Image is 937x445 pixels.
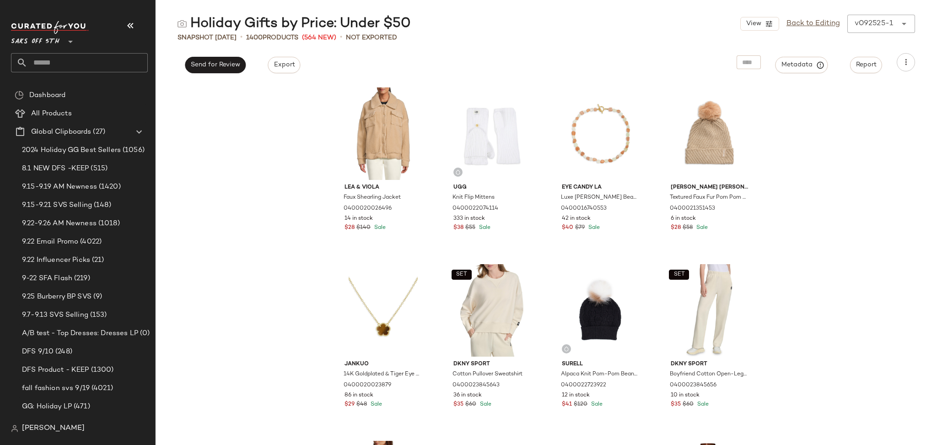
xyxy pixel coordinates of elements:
span: (4022) [78,237,102,247]
span: Export [273,61,295,69]
span: $60 [465,401,476,409]
span: fall fashion svs 9/19 [22,383,90,394]
span: 6 in stock [671,215,696,223]
span: $55 [465,224,475,232]
span: $140 [356,224,371,232]
a: Back to Editing [786,18,840,29]
span: $28 [345,224,355,232]
span: DKNY Sport [453,360,531,369]
span: 14K Goldplated & Tiger Eye Flower Necklace [344,370,421,379]
span: Dashboard [29,90,65,101]
span: Not Exported [346,33,397,43]
img: svg%3e [15,91,24,100]
span: (219) [72,273,90,284]
span: 86 in stock [345,391,373,400]
span: 0400022723922 [561,381,606,390]
img: svg%3e [178,19,187,28]
span: 9.7-9.13 SVS Selling [22,310,88,320]
span: 0400016740553 [561,205,607,213]
span: Sale [372,225,386,231]
span: DFS 9/10 [22,347,54,357]
span: 0400022074114 [452,205,498,213]
img: svg%3e [455,169,461,175]
span: 8.1 NEW DFS -KEEP [22,163,89,174]
span: 12 in stock [562,391,590,400]
span: 0400021351453 [670,205,715,213]
span: Textured Faux Fur Pom Pom Beanie [670,194,747,202]
span: DFS Product - KEEP [22,365,89,375]
span: Surell [562,360,639,369]
span: Lea & Viola [345,184,422,192]
img: 0400022074114_IVORY [446,87,538,180]
span: 9.22-9.26 AM Newness [22,218,97,229]
div: Products [246,33,298,43]
button: Report [850,57,882,73]
span: (27) [91,127,105,137]
span: (4021) [90,383,113,394]
span: 9.25 Burberry BP SVS [22,292,92,302]
span: 0400020026496 [344,205,392,213]
span: DKNY Sport [671,360,748,369]
span: 36 in stock [453,391,482,400]
span: Sale [695,225,708,231]
span: 0400020023879 [344,381,391,390]
span: $28 [671,224,681,232]
span: $60 [683,401,694,409]
button: View [740,17,779,31]
span: Cotton Pullover Sweatshirt [452,370,522,379]
span: (9) [92,292,102,302]
span: Send for Review [190,61,240,69]
span: Sale [587,225,600,231]
button: Metadata [775,57,828,73]
span: 9.22 Email Promo [22,237,78,247]
span: Alpaca Knit Pom-Pom Beanie Hat [561,370,638,379]
button: Export [268,57,300,73]
span: Sale [477,225,490,231]
span: Faux Shearling Jacket [344,194,401,202]
img: 0400020023879 [337,264,429,357]
span: 9.22 Influencer Picks [22,255,90,266]
span: 9-22 SFA Flash [22,273,72,284]
span: $29 [345,401,355,409]
span: $41 [562,401,572,409]
span: All Products [31,109,72,119]
span: 9.15-9.19 AM Newness [22,182,97,192]
span: Global Clipboards [31,127,91,137]
span: [PERSON_NAME] [22,423,85,434]
span: Eye Candy LA [562,184,639,192]
span: (148) [92,200,111,211]
div: v092525-1 [855,18,893,29]
span: View [745,20,761,27]
span: $120 [574,401,587,409]
span: Sale [589,402,603,407]
span: 10 in stock [671,391,700,400]
span: Metadata [781,61,823,69]
span: • [340,32,342,43]
span: Sale [369,402,382,407]
span: 333 in stock [453,215,485,223]
span: 9.15-9.21 SVS Selling [22,200,92,211]
span: $58 [683,224,693,232]
img: svg%3e [564,346,569,352]
span: (1300) [89,365,114,375]
span: 0400023845643 [452,381,500,390]
div: Holiday Gifts by Price: Under $50 [178,15,411,33]
span: Report [856,61,877,69]
span: Luxe [PERSON_NAME] Beaded Necklace [561,194,638,202]
span: Sale [478,402,491,407]
span: $40 [562,224,573,232]
img: 0400016740553 [555,87,646,180]
span: (1018) [97,218,120,229]
span: (248) [54,347,72,357]
span: $35 [671,401,681,409]
img: 0400023845656_EGGNOG [663,264,755,357]
span: 0400023845656 [670,381,716,390]
span: 1400 [246,34,263,41]
span: • [240,32,242,43]
span: (471) [72,402,90,412]
span: Boyfriend Cotton Open-Leg Pants [670,370,747,379]
span: 2024 Holiday GG Best Sellers [22,145,121,156]
span: (0) [138,328,150,339]
span: SET [673,271,684,278]
span: JanKuo [345,360,422,369]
